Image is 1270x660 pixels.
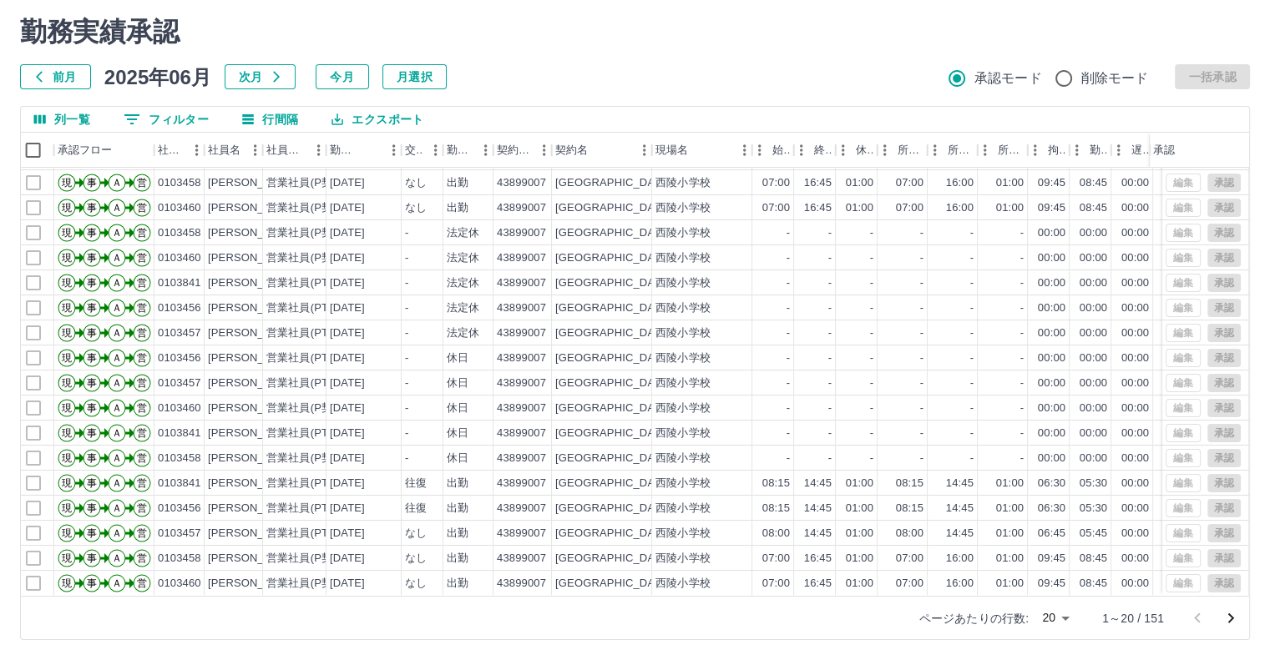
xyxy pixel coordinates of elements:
button: メニュー [1106,138,1131,163]
text: 営 [137,377,147,389]
text: 営 [137,302,147,314]
div: 所定開始 [898,133,924,168]
text: 営 [137,277,147,289]
text: 営 [137,352,147,364]
div: [DATE] [330,325,365,341]
div: - [870,300,873,316]
text: 現 [62,277,72,289]
div: 現場名 [655,133,688,168]
div: - [405,275,408,291]
div: - [787,300,790,316]
text: 営 [137,252,147,264]
div: 営業社員(P契約) [266,225,347,241]
div: 00:00 [1080,325,1107,341]
div: 契約コード [493,133,552,168]
div: 営業社員(P契約) [266,175,347,191]
div: - [870,225,873,241]
div: 契約名 [555,133,588,168]
text: 現 [62,252,72,264]
div: 0103460 [158,401,201,416]
div: 43899007 [497,225,546,241]
div: 所定終業 [928,133,978,168]
div: 承認 [1150,133,1237,168]
div: 01:00 [996,200,1024,216]
div: 00:00 [1080,350,1107,366]
div: - [405,401,408,416]
div: なし [405,200,427,216]
div: [PERSON_NAME] [208,175,299,191]
div: - [920,225,923,241]
div: 07:00 [762,200,790,216]
div: 西陵小学校 [655,375,711,391]
div: 西陵小学校 [655,250,711,266]
div: 出勤 [447,200,468,216]
div: 43899007 [497,350,546,366]
div: 16:45 [804,175,832,191]
div: [GEOGRAPHIC_DATA] [555,375,670,391]
button: エクスポート [318,107,437,132]
div: 契約コード [497,133,532,168]
text: 事 [87,177,97,189]
div: 営業社員(P契約) [266,250,347,266]
div: 0103841 [158,275,201,291]
button: 列選択 [21,107,104,132]
div: 現場名 [652,133,752,168]
div: - [920,300,923,316]
div: - [870,275,873,291]
div: - [920,350,923,366]
div: [DATE] [330,175,365,191]
div: [PERSON_NAME] [208,325,299,341]
div: 00:00 [1080,375,1107,391]
text: 事 [87,352,97,364]
div: 所定休憩 [978,133,1028,168]
div: - [787,375,790,391]
h2: 勤務実績承認 [20,16,1250,48]
div: 0103457 [158,375,201,391]
div: - [405,250,408,266]
div: 00:00 [1080,401,1107,416]
div: 00:00 [1038,225,1065,241]
button: メニュー [1065,138,1090,163]
text: 現 [62,227,72,239]
span: 承認モード [974,68,1042,88]
div: 休憩 [856,133,874,168]
div: [DATE] [330,350,365,366]
div: 00:00 [1038,375,1065,391]
div: - [970,401,974,416]
div: 西陵小学校 [655,175,711,191]
div: 法定休 [447,325,479,341]
text: 現 [62,177,72,189]
text: 営 [137,402,147,414]
div: - [787,325,790,341]
text: 事 [87,252,97,264]
div: 拘束 [1048,133,1066,168]
button: メニュー [873,138,898,163]
div: 43899007 [497,300,546,316]
div: 0103841 [158,426,201,441]
text: 事 [87,227,97,239]
button: メニュー [973,138,998,163]
button: メニュー [423,138,448,163]
div: - [787,401,790,416]
div: - [970,275,974,291]
text: Ａ [112,177,122,189]
div: なし [405,175,427,191]
button: メニュー [185,138,210,163]
div: 承認 [1153,133,1175,168]
div: - [1020,375,1024,391]
text: 営 [137,227,147,239]
div: 16:00 [946,175,974,191]
div: [PERSON_NAME] [208,375,299,391]
h5: 2025年06月 [104,64,211,89]
div: 00:00 [1038,325,1065,341]
div: - [870,250,873,266]
div: 法定休 [447,225,479,241]
div: 西陵小学校 [655,275,711,291]
text: Ａ [112,202,122,214]
div: - [920,275,923,291]
text: 事 [87,377,97,389]
div: 営業社員(PT契約) [266,300,354,316]
div: 営業社員(PT契約) [266,426,354,441]
button: メニュー [306,138,331,163]
text: Ａ [112,277,122,289]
